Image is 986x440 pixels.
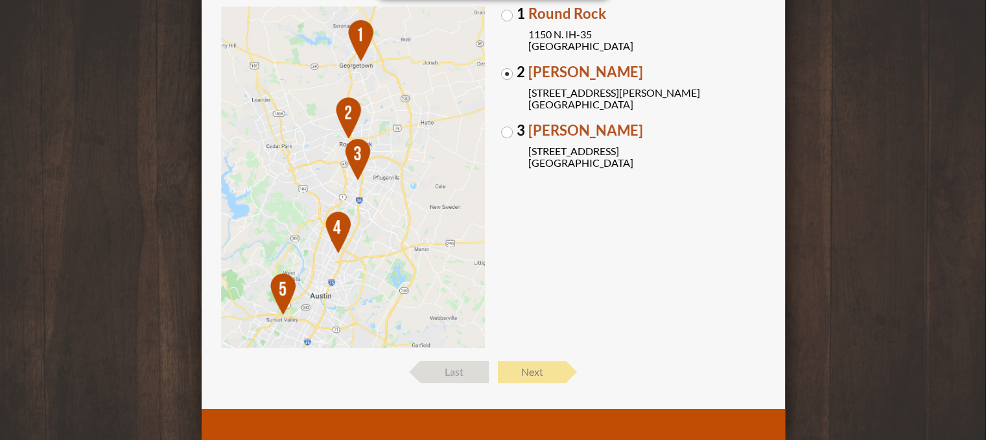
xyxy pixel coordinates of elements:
[517,123,525,138] span: 3
[528,123,766,138] span: [PERSON_NAME]
[517,6,525,21] span: 1
[498,361,566,383] span: Next
[421,361,489,383] span: Last
[221,6,486,348] img: Map of Locations
[528,6,766,21] span: Round Rock
[517,65,525,79] span: 2
[528,145,766,169] span: [STREET_ADDRESS] [GEOGRAPHIC_DATA]
[528,65,766,79] span: [PERSON_NAME]
[528,29,766,52] span: 1150 N. IH-35 [GEOGRAPHIC_DATA]
[528,87,766,110] span: [STREET_ADDRESS][PERSON_NAME] [GEOGRAPHIC_DATA]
